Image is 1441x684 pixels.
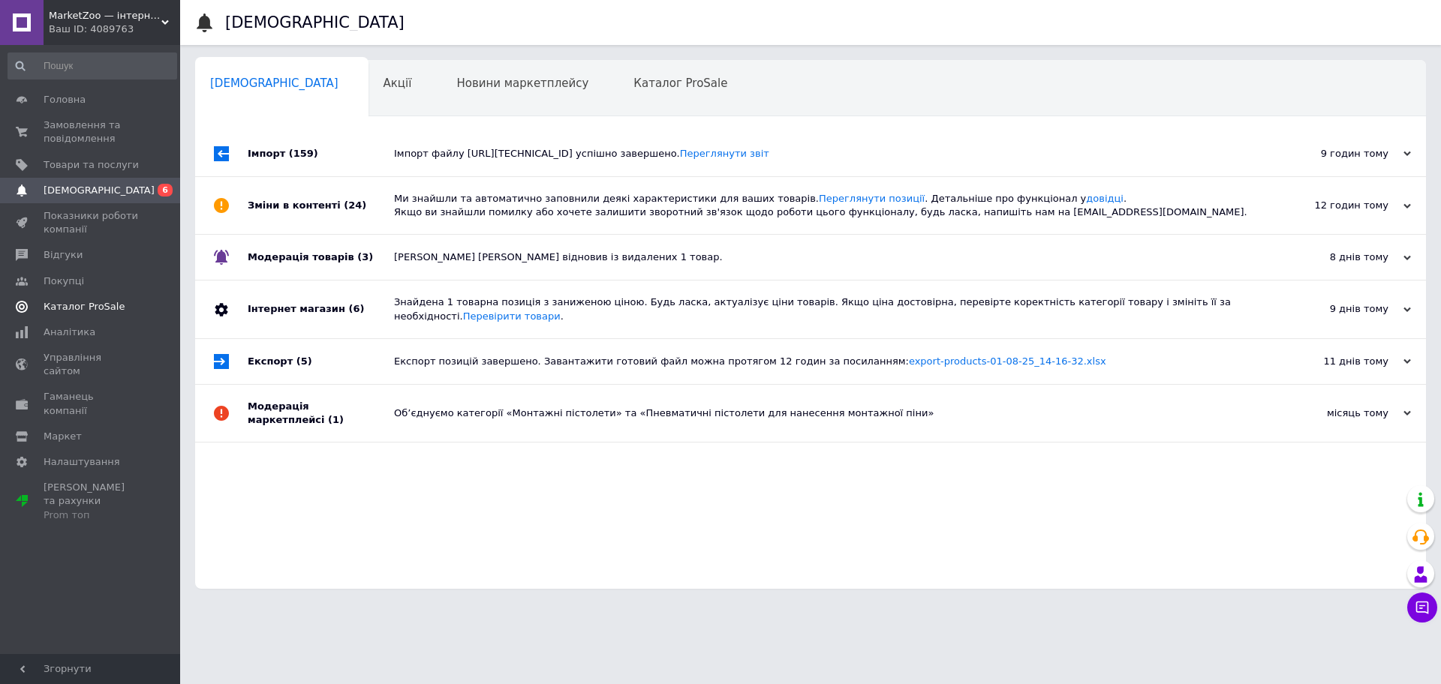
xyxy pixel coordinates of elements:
[248,235,394,280] div: Модерація товарів
[210,76,338,90] span: [DEMOGRAPHIC_DATA]
[248,385,394,442] div: Модерація маркетплейсі
[1407,592,1437,622] button: Чат з покупцем
[348,303,364,314] span: (6)
[44,481,139,522] span: [PERSON_NAME] та рахунки
[394,250,1261,264] div: [PERSON_NAME] [PERSON_NAME] відновив із видалених 1 товар.
[44,118,139,145] span: Замовлення та повідомлення
[394,147,1261,160] div: Імпорт файлу [URL][TECHNICAL_ID] успішно завершено.
[1086,193,1124,204] a: довідці
[394,295,1261,322] div: Знайдена 1 товарна позиція з заниженою ціною. Будь ласка, актуалізує ціни товарів. Якщо ціна дост...
[463,310,561,322] a: Перевірити товари
[394,355,1261,368] div: Експорт позицій завершено. Завантажити готовий файл можна протягом 12 годин за посиланням:
[158,184,173,196] span: 6
[344,199,366,211] span: (24)
[44,248,83,262] span: Відгуки
[1261,406,1411,420] div: місяць тому
[8,52,177,79] input: Пошук
[1261,250,1411,264] div: 8 днів тому
[384,76,412,90] span: Акції
[44,93,86,106] span: Головна
[49,9,161,22] span: MarketZoo — інтернет-магазин зоотоварів
[44,274,84,288] span: Покупці
[289,148,318,159] span: (159)
[44,351,139,378] span: Управління сайтом
[49,22,180,36] div: Ваш ID: 4089763
[296,355,312,367] span: (5)
[1261,199,1411,212] div: 12 годин тому
[633,76,727,90] span: Каталог ProSale
[44,508,139,522] div: Prom топ
[1261,302,1411,316] div: 9 днів тому
[44,430,82,443] span: Маркет
[44,455,120,469] span: Налаштування
[44,300,125,313] span: Каталог ProSale
[909,355,1106,367] a: export-products-01-08-25_14-16-32.xlsx
[44,184,155,197] span: [DEMOGRAPHIC_DATA]
[248,280,394,337] div: Інтернет магазин
[44,158,139,172] span: Товари та послуги
[1261,355,1411,368] div: 11 днів тому
[394,406,1261,420] div: Об’єднуємо категорії «Монтажні пістолети» та «Пневматичні пістолети для нанесення монтажної піни»
[394,192,1261,219] div: Ми знайшли та автоматично заповнили деякі характеристики для ваших товарів. . Детальніше про функ...
[1261,147,1411,160] div: 9 годин тому
[357,251,373,262] span: (3)
[328,414,344,425] span: (1)
[248,131,394,176] div: Імпорт
[456,76,588,90] span: Новини маркетплейсу
[680,148,769,159] a: Переглянути звіт
[44,325,95,339] span: Аналітика
[248,339,394,384] div: Експорт
[819,193,925,204] a: Переглянути позиції
[225,13,405,31] h1: [DEMOGRAPHIC_DATA]
[44,390,139,417] span: Гаманець компанії
[44,209,139,236] span: Показники роботи компанії
[248,177,394,234] div: Зміни в контенті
